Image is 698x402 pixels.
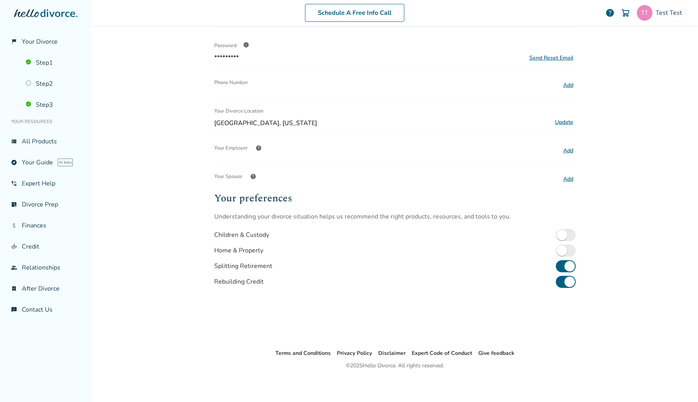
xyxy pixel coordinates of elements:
span: group [11,264,17,271]
span: Password [214,42,237,49]
a: chat_infoContact Us [6,301,85,319]
span: Your Divorce Location [214,103,263,119]
img: rocko.laiden@freedrops.org [637,5,652,21]
span: flag_2 [11,39,17,45]
span: Your Spouse [214,169,242,184]
a: view_listAll Products [6,132,85,150]
button: Add [561,174,576,184]
span: Your Divorce [22,37,58,46]
li: Your Resources [6,114,85,129]
span: Your Employer [214,140,248,156]
p: Understanding your divorce situation helps us recommend the right products, resources, and tools ... [214,212,576,221]
a: help [605,8,615,18]
a: Terms and Conditions [275,349,331,357]
span: finance_mode [11,243,17,250]
iframe: Chat Widget [659,365,698,402]
span: info [243,42,249,48]
a: exploreYour GuideAI beta [6,153,85,171]
span: help [256,145,262,151]
div: Send Reset Email [529,54,573,62]
a: Step2 [21,75,85,93]
img: Cart [621,8,630,18]
a: phone_in_talkExpert Help [6,175,85,192]
a: Schedule A Free Info Call [305,4,404,22]
span: bookmark_check [11,286,17,292]
a: Step3 [21,96,85,114]
span: Phone Number [214,75,248,90]
span: list_alt_check [11,201,17,208]
a: bookmark_checkAfter Divorce [6,280,85,298]
div: Home & Property [214,246,263,255]
button: Send Reset Email [527,54,576,62]
a: list_alt_checkDivorce Prep [6,196,85,213]
span: help [250,173,256,180]
h2: Your preferences [214,190,576,206]
span: attach_money [11,222,17,229]
div: Children & Custody [214,231,269,239]
a: Step1 [21,54,85,72]
a: flag_2Your Divorce [6,33,85,51]
span: view_list [11,138,17,145]
button: Add [561,80,576,90]
li: Give feedback [478,349,515,358]
a: groupRelationships [6,259,85,277]
div: Splitting Retirement [214,262,272,270]
button: Update [553,117,576,127]
span: AI beta [58,159,73,166]
span: explore [11,159,17,166]
span: chat_info [11,307,17,313]
a: Privacy Policy [337,349,372,357]
span: Test Test [656,9,685,17]
div: Rebuilding Credit [214,277,264,286]
div: © 2025 Hello Divorce. All rights reserved. [346,361,444,370]
a: attach_moneyFinances [6,217,85,235]
span: phone_in_talk [11,180,17,187]
a: Expert Code of Conduct [412,349,472,357]
span: [GEOGRAPHIC_DATA], [US_STATE] [214,119,550,127]
li: Disclaimer [378,349,405,358]
button: Add [561,146,576,156]
a: finance_modeCredit [6,238,85,256]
